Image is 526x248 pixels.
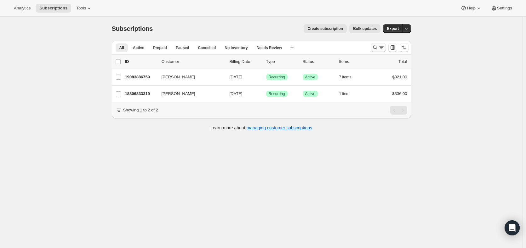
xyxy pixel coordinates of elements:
span: No inventory [225,45,248,50]
div: IDCustomerBilling DateTypeStatusItemsTotal [125,59,407,65]
button: Analytics [10,4,34,13]
span: [DATE] [230,75,243,79]
span: Export [387,26,399,31]
span: $336.00 [392,91,407,96]
span: Paused [176,45,189,50]
button: Search and filter results [371,43,386,52]
p: Total [398,59,407,65]
button: Sort the results [400,43,409,52]
button: Bulk updates [349,24,380,33]
span: Prepaid [153,45,167,50]
span: All [119,45,124,50]
p: 18806833319 [125,91,157,97]
div: Type [266,59,298,65]
span: Active [133,45,144,50]
div: 19083886759[PERSON_NAME][DATE]SuccessRecurringSuccessActive7 items$321.00 [125,73,407,82]
p: Customer [162,59,225,65]
span: Active [305,75,316,80]
p: Showing 1 to 2 of 2 [123,107,158,113]
span: $321.00 [392,75,407,79]
button: 1 item [339,89,357,98]
button: Export [383,24,403,33]
button: [PERSON_NAME] [158,72,221,82]
button: 7 items [339,73,358,82]
span: Analytics [14,6,31,11]
button: Create new view [287,43,297,52]
p: Billing Date [230,59,261,65]
button: Tools [72,4,96,13]
div: 18806833319[PERSON_NAME][DATE]SuccessRecurringSuccessActive1 item$336.00 [125,89,407,98]
p: ID [125,59,157,65]
span: Subscriptions [112,25,153,32]
a: managing customer subscriptions [246,125,312,130]
span: 7 items [339,75,352,80]
span: [PERSON_NAME] [162,91,195,97]
span: Cancelled [198,45,216,50]
button: Create subscription [304,24,347,33]
span: Needs Review [257,45,282,50]
span: Recurring [269,75,285,80]
span: Settings [497,6,512,11]
span: Recurring [269,91,285,96]
button: Help [457,4,485,13]
button: [PERSON_NAME] [158,89,221,99]
p: 19083886759 [125,74,157,80]
button: Settings [487,4,516,13]
div: Items [339,59,371,65]
span: Create subscription [307,26,343,31]
span: Tools [76,6,86,11]
p: Status [303,59,334,65]
span: Subscriptions [39,6,67,11]
span: [PERSON_NAME] [162,74,195,80]
span: 1 item [339,91,350,96]
span: Active [305,91,316,96]
span: [DATE] [230,91,243,96]
div: Open Intercom Messenger [505,220,520,235]
button: Subscriptions [36,4,71,13]
button: Customize table column order and visibility [388,43,397,52]
span: Help [467,6,475,11]
span: Bulk updates [353,26,377,31]
p: Learn more about [210,125,312,131]
nav: Pagination [390,106,407,115]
